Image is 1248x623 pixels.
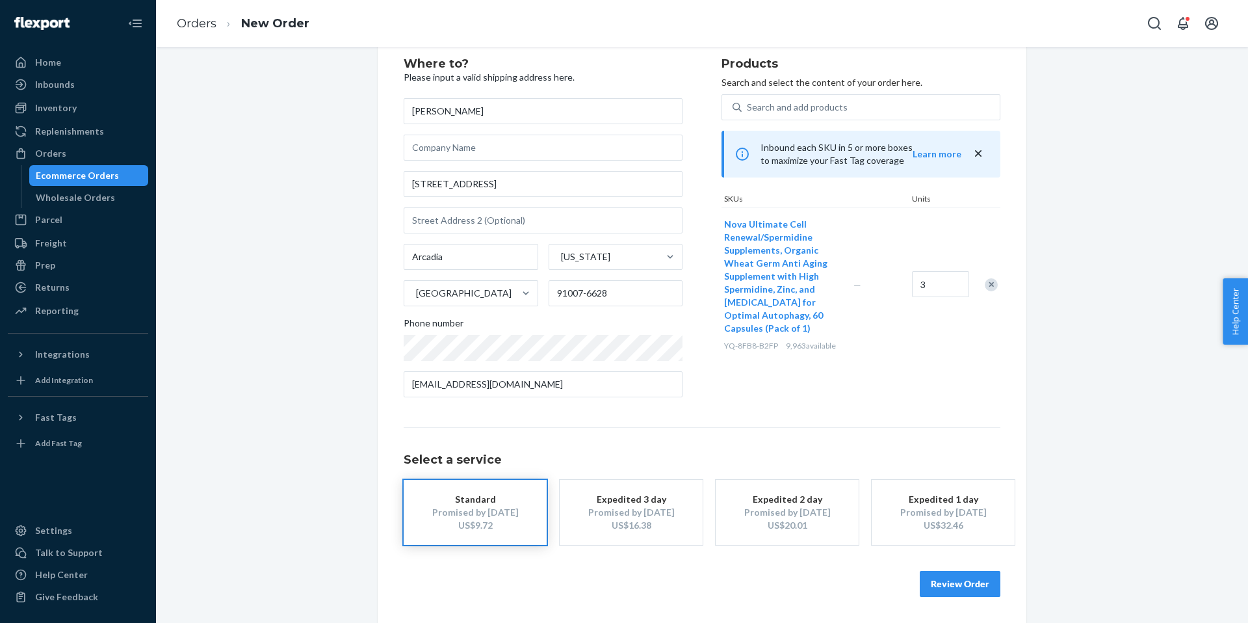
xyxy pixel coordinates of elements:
div: US$20.01 [735,519,839,532]
button: Open Search Box [1141,10,1167,36]
button: StandardPromised by [DATE]US$9.72 [404,480,547,545]
a: Add Integration [8,370,148,391]
input: Company Name [404,135,682,161]
div: US$9.72 [423,519,527,532]
a: Replenishments [8,121,148,142]
div: Help Center [35,568,88,581]
input: ZIP Code [549,280,683,306]
div: Freight [35,237,67,250]
p: Please input a valid shipping address here. [404,71,682,84]
a: Prep [8,255,148,276]
a: Parcel [8,209,148,230]
button: Nova Ultimate Cell Renewal/Spermidine Supplements, Organic Wheat Germ Anti Aging Supplement with ... [724,218,838,335]
div: Reporting [35,304,79,317]
div: SKUs [721,193,909,207]
div: Expedited 3 day [579,493,683,506]
div: Search and add products [747,101,848,114]
span: Phone number [404,317,463,335]
div: Integrations [35,348,90,361]
a: Wholesale Orders [29,187,149,208]
div: Inventory [35,101,77,114]
span: — [853,279,861,290]
a: Add Fast Tag [8,433,148,454]
button: Expedited 3 dayPromised by [DATE]US$16.38 [560,480,703,545]
div: Standard [423,493,527,506]
div: Promised by [DATE] [423,506,527,519]
span: YQ-8FB8-B2FP [724,341,778,351]
div: Remove Item [985,278,998,291]
input: Email (Only Required for International) [404,371,682,397]
a: Reporting [8,300,148,321]
input: [GEOGRAPHIC_DATA] [415,287,416,300]
div: Expedited 2 day [735,493,839,506]
a: New Order [241,16,309,31]
div: Inbounds [35,78,75,91]
button: Help Center [1223,278,1248,345]
a: Inbounds [8,74,148,95]
h1: Select a service [404,454,1000,467]
div: Expedited 1 day [891,493,995,506]
button: Integrations [8,344,148,365]
a: Returns [8,277,148,298]
div: US$16.38 [579,519,683,532]
input: Quantity [912,271,969,297]
button: Learn more [913,148,961,161]
h2: Where to? [404,58,682,71]
div: Replenishments [35,125,104,138]
ol: breadcrumbs [166,5,320,43]
button: Open notifications [1170,10,1196,36]
input: City [404,244,538,270]
div: Ecommerce Orders [36,169,119,182]
a: Orders [8,143,148,164]
input: Street Address 2 (Optional) [404,207,682,233]
div: Add Fast Tag [35,438,82,449]
a: Inventory [8,98,148,118]
div: [GEOGRAPHIC_DATA] [416,287,512,300]
div: Give Feedback [35,590,98,603]
div: US$32.46 [891,519,995,532]
a: Ecommerce Orders [29,165,149,186]
button: Expedited 2 dayPromised by [DATE]US$20.01 [716,480,859,545]
div: Parcel [35,213,62,226]
button: Review Order [920,571,1000,597]
div: Promised by [DATE] [735,506,839,519]
a: Help Center [8,564,148,585]
div: Inbound each SKU in 5 or more boxes to maximize your Fast Tag coverage [721,131,1000,178]
input: Street Address [404,171,682,197]
a: Talk to Support [8,542,148,563]
div: Home [35,56,61,69]
a: Settings [8,520,148,541]
span: Nova Ultimate Cell Renewal/Spermidine Supplements, Organic Wheat Germ Anti Aging Supplement with ... [724,219,827,334]
div: Fast Tags [35,411,77,424]
div: Talk to Support [35,546,103,559]
input: [US_STATE] [560,250,561,263]
button: Open account menu [1199,10,1225,36]
div: Settings [35,524,72,537]
h2: Products [721,58,1000,71]
div: Wholesale Orders [36,191,115,204]
div: [US_STATE] [561,250,610,263]
div: Promised by [DATE] [891,506,995,519]
button: Expedited 1 dayPromised by [DATE]US$32.46 [872,480,1015,545]
button: Fast Tags [8,407,148,428]
div: Add Integration [35,375,93,386]
button: Close Navigation [122,10,148,36]
a: Orders [177,16,216,31]
div: Prep [35,259,55,272]
div: Returns [35,281,70,294]
div: Orders [35,147,66,160]
div: Units [909,193,968,207]
span: 9,963 available [786,341,836,351]
button: close [972,147,985,161]
a: Freight [8,233,148,254]
button: Give Feedback [8,587,148,607]
div: Promised by [DATE] [579,506,683,519]
a: Home [8,52,148,73]
input: First & Last Name [404,98,682,124]
p: Search and select the content of your order here. [721,76,1000,89]
img: Flexport logo [14,17,70,30]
